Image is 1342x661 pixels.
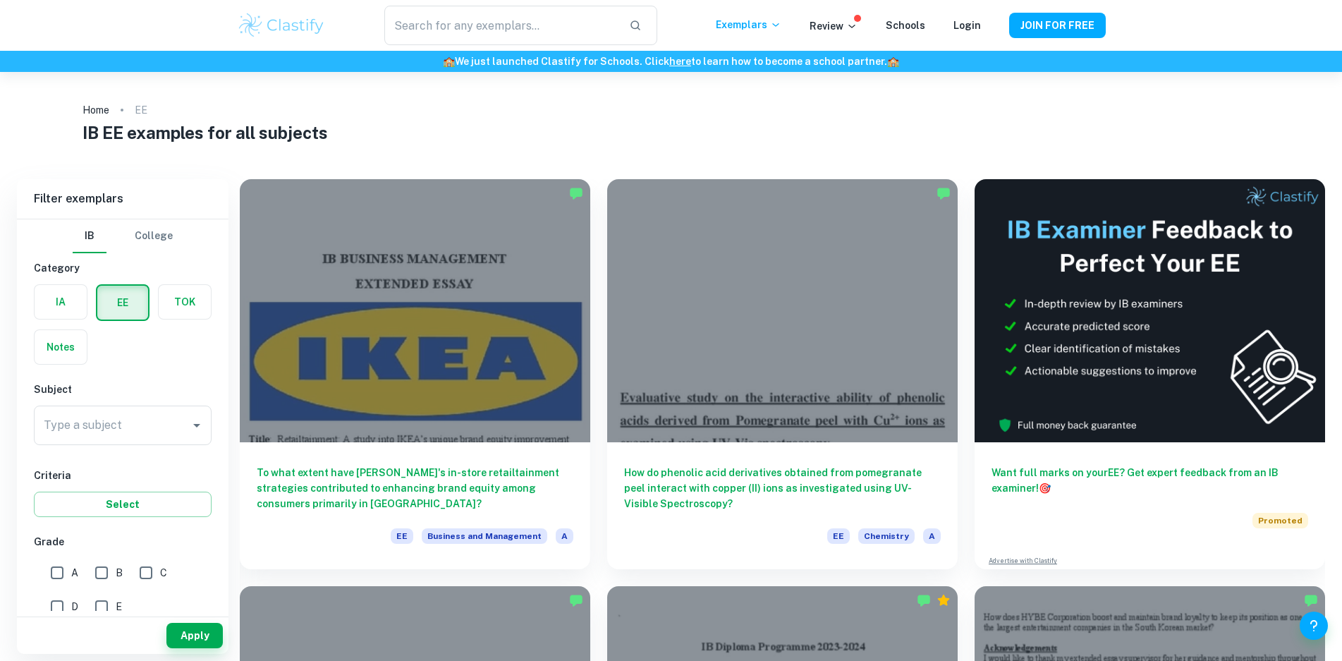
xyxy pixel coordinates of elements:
[71,599,78,614] span: D
[1300,612,1328,640] button: Help and Feedback
[556,528,573,544] span: A
[569,186,583,200] img: Marked
[384,6,617,45] input: Search for any exemplars...
[1252,513,1308,528] span: Promoted
[624,465,941,511] h6: How do phenolic acid derivatives obtained from pomegranate peel interact with copper (II) ions as...
[887,56,899,67] span: 🏫
[35,285,87,319] button: IA
[73,219,173,253] div: Filter type choice
[159,285,211,319] button: TOK
[166,623,223,648] button: Apply
[135,102,147,118] p: EE
[160,565,167,581] span: C
[97,286,148,320] button: EE
[716,17,781,32] p: Exemplars
[3,54,1339,69] h6: We just launched Clastify for Schools. Click to learn how to become a school partner.
[17,179,228,219] h6: Filter exemplars
[237,11,327,40] img: Clastify logo
[953,20,981,31] a: Login
[1009,13,1106,38] button: JOIN FOR FREE
[917,593,931,607] img: Marked
[810,18,858,34] p: Review
[827,528,850,544] span: EE
[71,565,78,581] span: A
[569,593,583,607] img: Marked
[443,56,455,67] span: 🏫
[607,179,958,569] a: How do phenolic acid derivatives obtained from pomegranate peel interact with copper (II) ions as...
[83,120,1260,145] h1: IB EE examples for all subjects
[116,565,123,581] span: B
[975,179,1325,442] img: Thumbnail
[923,528,941,544] span: A
[116,599,122,614] span: E
[34,534,212,550] h6: Grade
[858,528,915,544] span: Chemistry
[391,528,413,544] span: EE
[886,20,925,31] a: Schools
[669,56,691,67] a: here
[187,416,207,435] button: Open
[34,468,212,483] h6: Criteria
[34,382,212,397] h6: Subject
[422,528,547,544] span: Business and Management
[73,219,106,253] button: IB
[240,179,590,569] a: To what extent have [PERSON_NAME]'s in-store retailtainment strategies contributed to enhancing b...
[937,186,951,200] img: Marked
[937,593,951,607] div: Premium
[989,556,1057,566] a: Advertise with Clastify
[34,492,212,517] button: Select
[83,100,109,120] a: Home
[35,330,87,364] button: Notes
[1304,593,1318,607] img: Marked
[975,179,1325,569] a: Want full marks on yourEE? Get expert feedback from an IB examiner!PromotedAdvertise with Clastify
[135,219,173,253] button: College
[1039,483,1051,494] span: 🎯
[34,260,212,276] h6: Category
[992,465,1308,496] h6: Want full marks on your EE ? Get expert feedback from an IB examiner!
[257,465,573,511] h6: To what extent have [PERSON_NAME]'s in-store retailtainment strategies contributed to enhancing b...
